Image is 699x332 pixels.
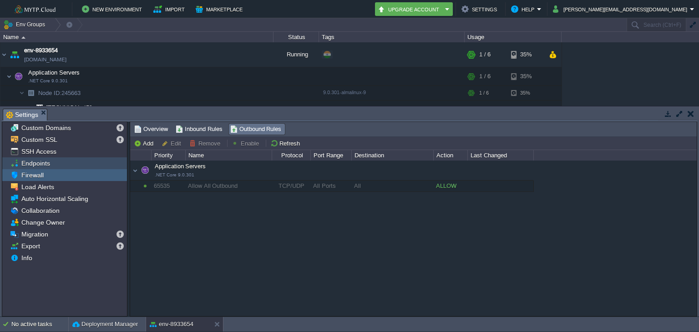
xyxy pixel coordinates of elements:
[270,139,303,147] button: Refresh
[461,4,500,15] button: Settings
[352,150,433,161] div: Destination
[45,101,93,115] span: [TECHNICAL_ID]
[82,4,145,15] button: New Environment
[19,86,25,100] img: AMDAwAAAACH5BAEAAAAALAAAAAABAAEAAAICRAEAOw==
[3,4,65,15] img: MyTP.Cloud
[323,90,366,95] span: 9.0.301-almalinux-9
[273,150,310,161] div: Protocol
[272,181,310,191] div: TCP/UDP
[38,90,61,96] span: Node ID:
[6,109,38,121] span: Settings
[45,104,93,111] a: [TECHNICAL_ID]
[274,32,319,42] div: Status
[553,4,690,15] button: [PERSON_NAME][EMAIL_ADDRESS][DOMAIN_NAME]
[232,139,262,147] button: Enable
[162,139,184,147] button: Edit
[434,181,467,191] div: ALLOW
[189,139,223,147] button: Remove
[134,139,156,147] button: Add
[27,69,81,76] a: Application Servers.NET Core 9.0.301
[140,163,206,178] span: Application Servers
[11,317,68,332] div: No active tasks
[28,78,68,84] span: .NET Core 9.0.301
[20,136,59,144] a: Custom SSL
[24,55,66,64] a: [DOMAIN_NAME]
[152,150,185,161] div: Priority
[150,320,193,329] button: env-8933654
[20,206,61,215] a: Collaboration
[20,124,72,132] a: Custom Domains
[20,147,58,156] a: SSH Access
[511,42,541,67] div: 35%
[479,67,491,86] div: 1 / 6
[352,181,433,191] div: All
[24,46,58,55] a: env-8933654
[20,171,45,179] a: Firewall
[72,320,138,329] button: Deployment Manager
[230,124,282,134] span: Outbound Rules
[20,159,51,167] a: Endpoints
[20,218,66,226] a: Change Owner
[186,181,271,191] div: Allow All Outbound
[479,86,489,100] div: 1 / 6
[37,89,82,97] a: Node ID:245663
[468,150,533,161] div: Last Changed
[8,42,21,67] img: AMDAwAAAACH5BAEAAAAALAAAAAABAAEAAAICRAEAOw==
[20,254,34,262] a: Info
[20,183,56,191] a: Load Alerts
[479,42,491,67] div: 1 / 6
[176,124,223,134] span: Inbound Rules
[27,69,81,76] span: Application Servers
[1,32,273,42] div: Name
[152,181,185,191] div: 65535
[434,150,467,161] div: Action
[311,150,351,161] div: Port Range
[3,18,48,31] button: Env Groups
[0,42,8,67] img: AMDAwAAAACH5BAEAAAAALAAAAAABAAEAAAICRAEAOw==
[319,32,464,42] div: Tags
[20,230,50,238] a: Migration
[511,86,541,100] div: 35%
[37,89,82,97] span: 245663
[12,67,25,86] img: AMDAwAAAACH5BAEAAAAALAAAAAABAAEAAAICRAEAOw==
[155,172,194,177] span: .NET Core 9.0.301
[6,67,12,86] img: AMDAwAAAACH5BAEAAAAALAAAAAABAAEAAAICRAEAOw==
[511,67,541,86] div: 35%
[25,101,30,115] img: AMDAwAAAACH5BAEAAAAALAAAAAABAAEAAAICRAEAOw==
[465,32,561,42] div: Usage
[20,242,41,250] a: Export
[153,4,187,15] button: Import
[196,4,245,15] button: Marketplace
[186,150,272,161] div: Name
[511,4,537,15] button: Help
[274,42,319,67] div: Running
[20,195,90,203] a: Auto Horizontal Scaling
[25,86,37,100] img: AMDAwAAAACH5BAEAAAAALAAAAAABAAEAAAICRAEAOw==
[30,101,43,115] img: AMDAwAAAACH5BAEAAAAALAAAAAABAAEAAAICRAEAOw==
[311,181,351,191] div: All Ports
[21,36,25,39] img: AMDAwAAAACH5BAEAAAAALAAAAAABAAEAAAICRAEAOw==
[134,124,168,134] span: Overview
[378,4,442,15] button: Upgrade Account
